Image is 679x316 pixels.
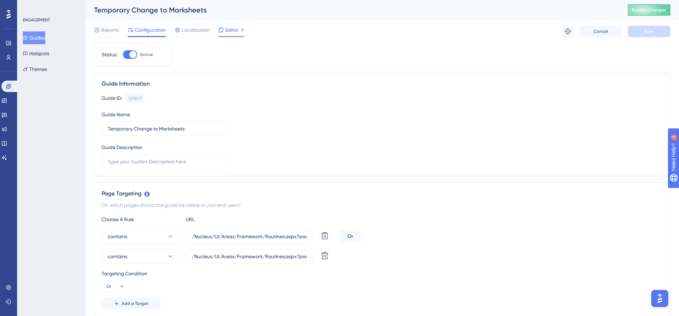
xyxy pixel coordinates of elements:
button: contains [102,229,180,244]
div: Status: [102,50,117,59]
button: Guides [23,31,45,44]
div: Guide Description [102,143,143,152]
span: Active [140,52,153,57]
span: Need Help? [17,2,45,10]
div: 3 [50,4,52,9]
span: Configuration [135,26,166,34]
button: Add a Target [102,298,160,309]
span: Publish Changes [632,7,666,13]
div: Guide Information [102,80,663,88]
input: Type your Guide’s Name here [108,125,222,133]
input: yourwebsite.com/path [192,253,307,260]
span: Or [106,284,111,289]
button: Themes [23,63,47,76]
div: Temporary Change to Marksheets [94,5,610,15]
span: Reports [101,26,119,34]
span: Add a Target [122,301,148,306]
div: On which pages should the guide be visible to your end users? [102,201,663,209]
span: contains [108,232,127,241]
div: Page Targeting [102,189,663,198]
button: Publish Changes [628,4,670,16]
button: Or [102,281,130,292]
div: 149807 [128,96,142,101]
span: Save [644,29,654,34]
div: Or [340,231,361,242]
span: Cancel [593,29,608,34]
span: Editor [225,26,238,34]
div: ENGAGEMENT [23,17,50,23]
input: Type your Guide’s Description here [108,158,222,165]
button: contains [102,249,180,264]
div: Choose A Rule [102,215,180,224]
button: Save [628,26,670,37]
div: Guide ID: [102,94,122,103]
button: Cancel [579,26,622,37]
span: Localization [182,26,210,34]
input: yourwebsite.com/path [192,233,307,240]
div: Guide Name [102,110,130,119]
button: Hotspots [23,47,49,60]
iframe: UserGuiding AI Assistant Launcher [649,288,670,309]
div: Targeting Condition [102,269,663,278]
span: contains [108,252,127,261]
div: URL [186,215,264,224]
